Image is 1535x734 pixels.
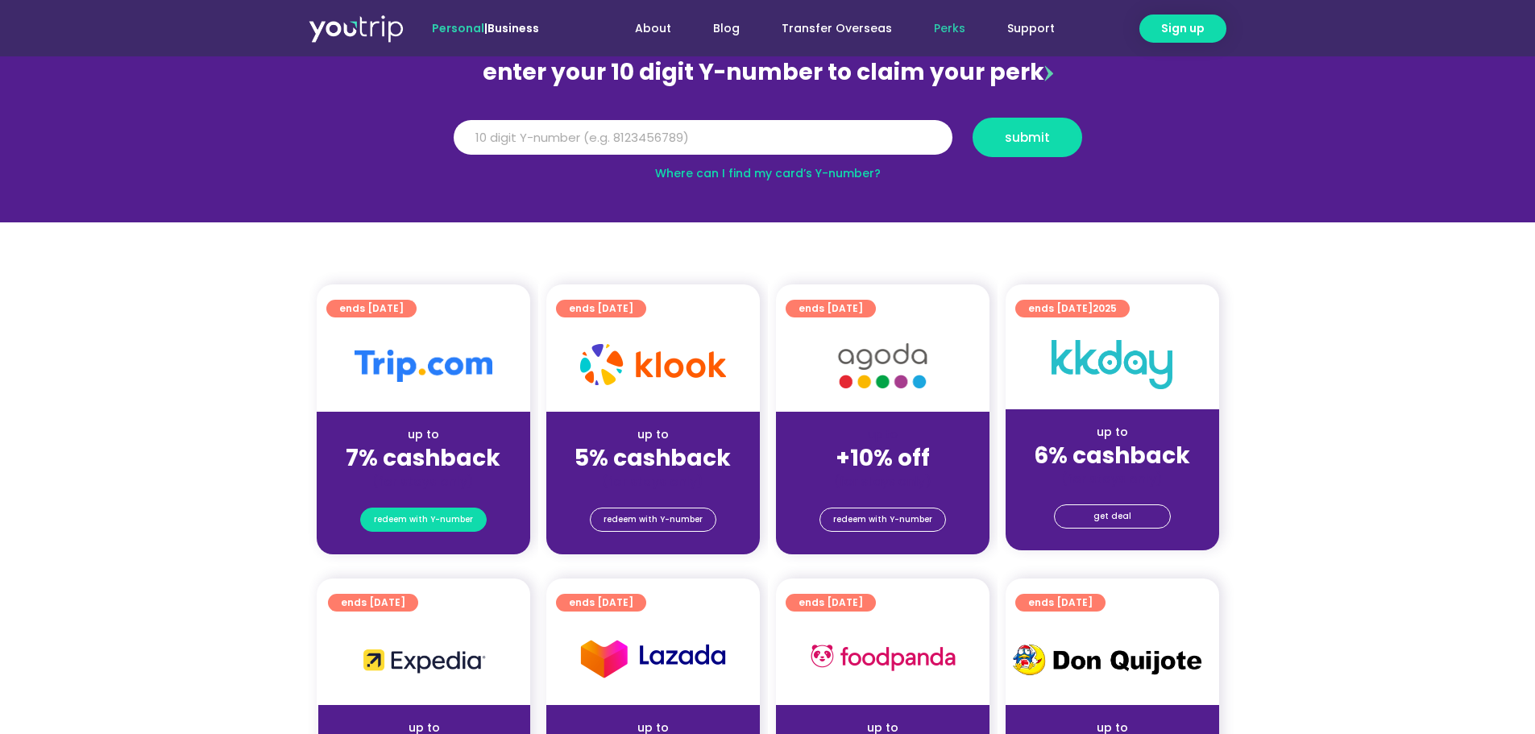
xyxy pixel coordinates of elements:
[569,594,633,612] span: ends [DATE]
[836,442,930,474] strong: +10% off
[913,14,986,44] a: Perks
[1018,471,1206,487] div: (for stays only)
[1139,15,1226,43] a: Sign up
[1034,440,1190,471] strong: 6% cashback
[761,14,913,44] a: Transfer Overseas
[1028,594,1093,612] span: ends [DATE]
[346,442,500,474] strong: 7% cashback
[1028,300,1117,317] span: ends [DATE]
[655,165,881,181] a: Where can I find my card’s Y-number?
[559,426,747,443] div: up to
[973,118,1082,157] button: submit
[556,594,646,612] a: ends [DATE]
[786,594,876,612] a: ends [DATE]
[446,52,1090,93] div: enter your 10 digit Y-number to claim your perk
[1093,505,1131,528] span: get deal
[330,426,517,443] div: up to
[454,120,952,156] input: 10 digit Y-number (e.g. 8123456789)
[1054,504,1171,529] a: get deal
[868,426,898,442] span: up to
[374,508,473,531] span: redeem with Y-number
[1018,424,1206,441] div: up to
[819,508,946,532] a: redeem with Y-number
[326,300,417,317] a: ends [DATE]
[590,508,716,532] a: redeem with Y-number
[833,508,932,531] span: redeem with Y-number
[614,14,692,44] a: About
[330,473,517,490] div: (for stays only)
[559,473,747,490] div: (for stays only)
[799,300,863,317] span: ends [DATE]
[692,14,761,44] a: Blog
[986,14,1076,44] a: Support
[341,594,405,612] span: ends [DATE]
[799,594,863,612] span: ends [DATE]
[432,20,539,36] span: |
[583,14,1076,44] nav: Menu
[569,300,633,317] span: ends [DATE]
[786,300,876,317] a: ends [DATE]
[328,594,418,612] a: ends [DATE]
[1093,301,1117,315] span: 2025
[1015,300,1130,317] a: ends [DATE]2025
[1005,131,1050,143] span: submit
[556,300,646,317] a: ends [DATE]
[575,442,731,474] strong: 5% cashback
[360,508,487,532] a: redeem with Y-number
[454,118,1082,169] form: Y Number
[789,473,977,490] div: (for stays only)
[604,508,703,531] span: redeem with Y-number
[432,20,484,36] span: Personal
[1015,594,1106,612] a: ends [DATE]
[487,20,539,36] a: Business
[339,300,404,317] span: ends [DATE]
[1161,20,1205,37] span: Sign up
